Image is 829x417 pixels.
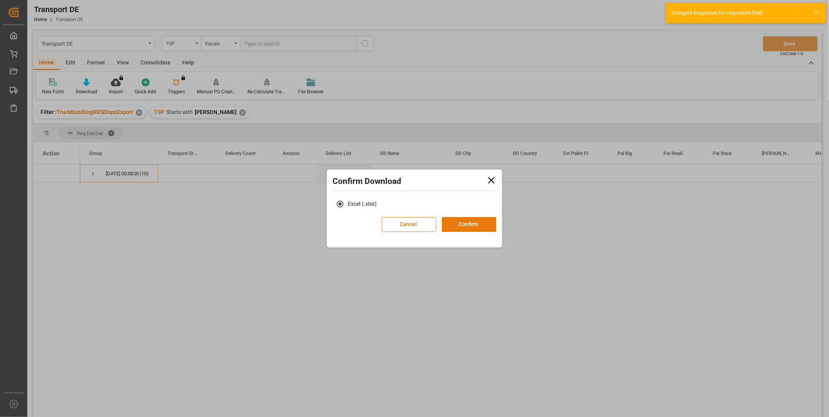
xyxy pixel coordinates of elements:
[333,175,496,188] h2: Confirm Download
[382,217,436,232] button: Cancel
[348,200,377,208] span: Excel (.xlsx)
[442,217,496,232] button: Confirm
[671,9,806,17] div: Grouped Response for requested field
[337,196,492,212] div: download_file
